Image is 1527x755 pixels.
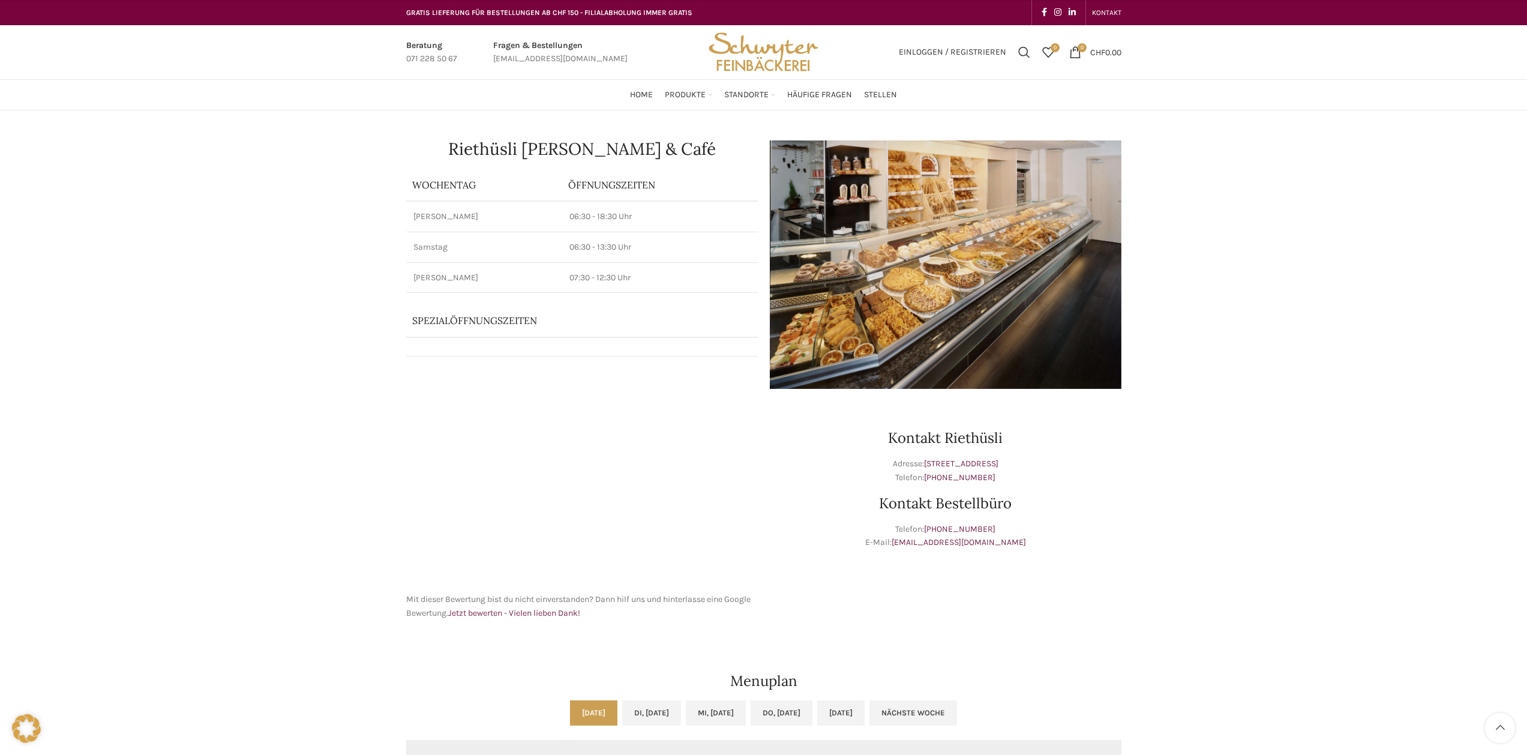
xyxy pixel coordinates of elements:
h2: Kontakt Bestellbüro [770,496,1121,511]
a: Linkedin social link [1065,4,1079,21]
a: Mi, [DATE] [686,700,746,726]
a: Suchen [1012,40,1036,64]
div: Secondary navigation [1086,1,1127,25]
a: Produkte [665,83,712,107]
a: Do, [DATE] [751,700,812,726]
p: 06:30 - 18:30 Uhr [569,211,751,223]
a: Facebook social link [1038,4,1051,21]
p: ÖFFNUNGSZEITEN [568,178,752,191]
p: 07:30 - 12:30 Uhr [569,272,751,284]
span: KONTAKT [1092,8,1121,17]
iframe: bäckerei schwyter riethüsli [406,401,758,581]
span: CHF [1090,47,1105,57]
a: Infobox link [406,39,457,66]
span: 0 [1078,43,1087,52]
p: [PERSON_NAME] [413,211,555,223]
bdi: 0.00 [1090,47,1121,57]
span: Produkte [665,89,706,101]
p: Telefon: E-Mail: [770,523,1121,550]
a: Jetzt bewerten - Vielen lieben Dank! [448,608,580,618]
span: Home [630,89,653,101]
span: Einloggen / Registrieren [899,48,1006,56]
span: 0 [1051,43,1060,52]
h2: Menuplan [406,674,1121,688]
span: Häufige Fragen [787,89,852,101]
p: Adresse: Telefon: [770,457,1121,484]
a: Scroll to top button [1485,713,1515,743]
a: Home [630,83,653,107]
span: GRATIS LIEFERUNG FÜR BESTELLUNGEN AB CHF 150 - FILIALABHOLUNG IMMER GRATIS [406,8,692,17]
img: Bäckerei Schwyter [704,25,822,79]
p: Spezialöffnungszeiten [412,314,718,327]
div: Main navigation [400,83,1127,107]
span: Standorte [724,89,769,101]
a: Nächste Woche [869,700,957,726]
a: [DATE] [570,700,617,726]
a: Infobox link [493,39,628,66]
span: Stellen [864,89,897,101]
p: Samstag [413,241,555,253]
a: 0 CHF0.00 [1063,40,1127,64]
p: 06:30 - 13:30 Uhr [569,241,751,253]
p: Wochentag [412,178,556,191]
div: Meine Wunschliste [1036,40,1060,64]
a: Site logo [704,46,822,56]
a: Standorte [724,83,775,107]
p: [PERSON_NAME] [413,272,555,284]
a: Stellen [864,83,897,107]
p: Mit dieser Bewertung bist du nicht einverstanden? Dann hilf uns und hinterlasse eine Google Bewer... [406,593,758,620]
a: [STREET_ADDRESS] [924,459,998,469]
a: [PHONE_NUMBER] [924,524,995,534]
a: [PHONE_NUMBER] [924,472,995,483]
a: Einloggen / Registrieren [893,40,1012,64]
a: Di, [DATE] [622,700,681,726]
a: 0 [1036,40,1060,64]
a: Instagram social link [1051,4,1065,21]
h1: Riethüsli [PERSON_NAME] & Café [406,140,758,157]
a: Häufige Fragen [787,83,852,107]
a: [EMAIL_ADDRESS][DOMAIN_NAME] [892,537,1026,547]
a: [DATE] [817,700,865,726]
h2: Kontakt Riethüsli [770,431,1121,445]
a: KONTAKT [1092,1,1121,25]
